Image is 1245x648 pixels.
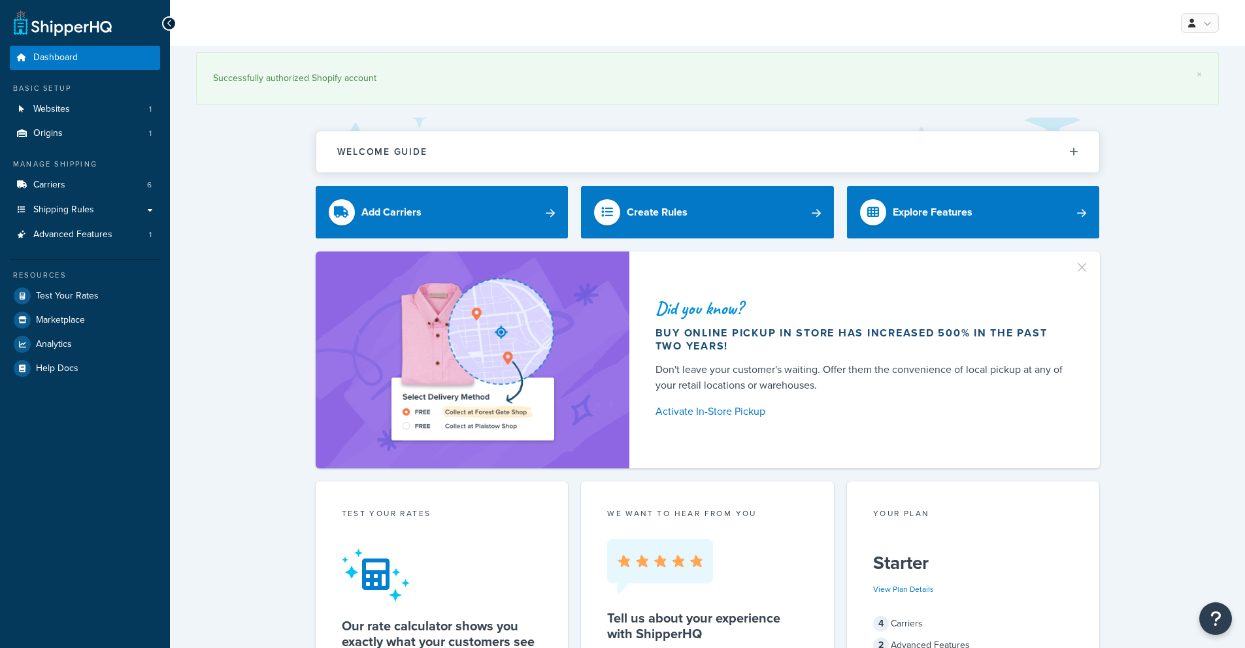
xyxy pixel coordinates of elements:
a: Explore Features [847,186,1100,238]
li: Origins [10,121,160,146]
a: Advanced Features1 [10,223,160,247]
h2: Welcome Guide [337,147,427,157]
span: Analytics [36,339,72,350]
span: 1 [149,104,152,115]
div: Resources [10,270,160,281]
div: Manage Shipping [10,159,160,170]
span: Dashboard [33,52,78,63]
a: Shipping Rules [10,198,160,222]
span: Carriers [33,180,65,191]
a: Dashboard [10,46,160,70]
li: Carriers [10,173,160,197]
div: Create Rules [627,203,688,221]
a: View Plan Details [873,583,934,595]
p: we want to hear from you [607,508,808,519]
span: Shipping Rules [33,204,94,216]
a: Websites1 [10,97,160,121]
span: Help Docs [36,363,78,374]
a: × [1197,69,1202,80]
button: Open Resource Center [1199,602,1232,635]
div: Add Carriers [361,203,422,221]
span: Advanced Features [33,229,112,240]
a: Test Your Rates [10,284,160,308]
div: Test your rates [342,508,542,523]
div: Buy online pickup in store has increased 500% in the past two years! [656,327,1069,353]
span: 1 [149,229,152,240]
span: 4 [873,616,889,632]
span: Marketplace [36,315,85,326]
a: Create Rules [581,186,834,238]
li: Websites [10,97,160,121]
div: Explore Features [893,203,972,221]
span: Websites [33,104,70,115]
div: Carriers [873,615,1074,633]
span: 6 [147,180,152,191]
div: Don't leave your customer's waiting. Offer them the convenience of local pickup at any of your re... [656,362,1069,393]
div: Your Plan [873,508,1074,523]
h5: Starter [873,553,1074,574]
a: Carriers6 [10,173,160,197]
div: Did you know? [656,299,1069,317]
div: Successfully authorized Shopify account [213,69,1202,88]
a: Add Carriers [316,186,569,238]
div: Basic Setup [10,83,160,94]
a: Analytics [10,332,160,356]
span: 1 [149,128,152,139]
a: Marketplace [10,308,160,332]
span: Test Your Rates [36,291,99,302]
a: Activate In-Store Pickup [656,402,1069,421]
button: Welcome Guide [316,131,1099,172]
h5: Tell us about your experience with ShipperHQ [607,610,808,641]
a: Help Docs [10,357,160,380]
a: Origins1 [10,121,160,146]
li: Advanced Features [10,223,160,247]
img: ad-shirt-map-b0359fc47e01cab431d101c4b569394f6a03f54285957d908178d52f29eb9668.png [354,271,591,449]
span: Origins [33,128,63,139]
